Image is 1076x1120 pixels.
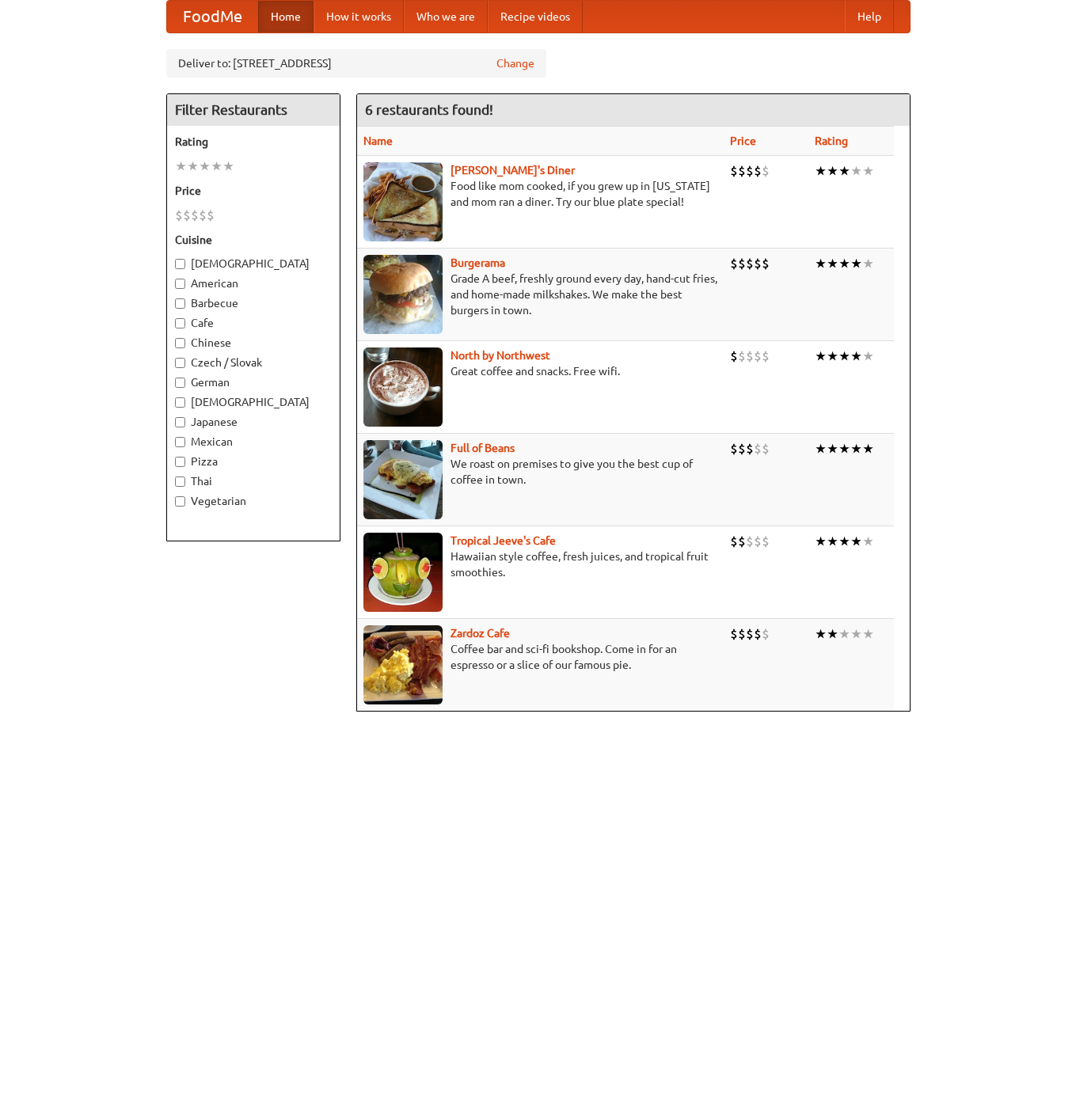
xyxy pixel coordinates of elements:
[746,533,754,550] li: $
[167,94,340,126] h4: Filter Restaurants
[175,457,185,467] input: Pizza
[838,347,850,365] li: ★
[199,158,211,175] li: ★
[175,338,185,348] input: Chinese
[258,1,314,32] a: Home
[738,255,746,272] li: $
[175,315,332,331] label: Cafe
[211,158,222,175] li: ★
[754,625,762,643] li: $
[451,164,575,177] a: [PERSON_NAME]'s Diner
[175,134,332,150] h5: Rating
[187,158,199,175] li: ★
[363,440,443,519] img: beans.jpg
[175,298,185,309] input: Barbecue
[175,256,332,271] label: [DEMOGRAPHIC_DATA]
[815,625,827,643] li: ★
[175,417,185,427] input: Japanese
[754,255,762,272] li: $
[762,440,770,457] li: $
[175,259,185,269] input: [DEMOGRAPHIC_DATA]
[175,434,332,450] label: Mexican
[175,207,183,224] li: $
[166,49,546,78] div: Deliver to: [STREET_ADDRESS]
[363,456,717,488] p: We roast on premises to give you the best cup of coffee in town.
[738,533,746,550] li: $
[746,347,754,365] li: $
[730,255,738,272] li: $
[815,347,827,365] li: ★
[404,1,488,32] a: Who we are
[815,440,827,457] li: ★
[746,255,754,272] li: $
[451,349,550,362] a: North by Northwest
[850,625,862,643] li: ★
[754,440,762,457] li: $
[175,158,187,175] li: ★
[363,255,443,334] img: burgerama.jpg
[850,255,862,272] li: ★
[175,318,185,328] input: Cafe
[175,358,185,368] input: Czech / Slovak
[183,207,191,224] li: $
[199,207,207,224] li: $
[451,627,510,640] a: Zardoz Cafe
[838,533,850,550] li: ★
[845,1,894,32] a: Help
[175,183,332,199] h5: Price
[451,442,515,454] b: Full of Beans
[838,440,850,457] li: ★
[730,440,738,457] li: $
[754,162,762,180] li: $
[862,255,874,272] li: ★
[363,625,443,704] img: zardoz.jpg
[862,625,874,643] li: ★
[862,162,874,180] li: ★
[815,533,827,550] li: ★
[207,207,215,224] li: $
[175,493,332,509] label: Vegetarian
[838,625,850,643] li: ★
[762,347,770,365] li: $
[754,347,762,365] li: $
[850,533,862,550] li: ★
[738,440,746,457] li: $
[762,162,770,180] li: $
[175,232,332,248] h5: Cuisine
[838,162,850,180] li: ★
[850,162,862,180] li: ★
[167,1,258,32] a: FoodMe
[175,437,185,447] input: Mexican
[815,162,827,180] li: ★
[762,533,770,550] li: $
[827,533,838,550] li: ★
[175,454,332,469] label: Pizza
[738,347,746,365] li: $
[738,162,746,180] li: $
[175,414,332,430] label: Japanese
[451,534,556,547] a: Tropical Jeeve's Cafe
[815,255,827,272] li: ★
[363,533,443,612] img: jeeves.jpg
[746,440,754,457] li: $
[175,496,185,507] input: Vegetarian
[827,347,838,365] li: ★
[363,135,393,147] a: Name
[363,271,717,318] p: Grade A beef, freshly ground every day, hand-cut fries, and home-made milkshakes. We make the bes...
[850,347,862,365] li: ★
[827,162,838,180] li: ★
[363,363,717,379] p: Great coffee and snacks. Free wifi.
[175,378,185,388] input: German
[363,641,717,673] p: Coffee bar and sci-fi bookshop. Come in for an espresso or a slice of our famous pie.
[827,625,838,643] li: ★
[746,625,754,643] li: $
[175,374,332,390] label: German
[488,1,583,32] a: Recipe videos
[363,549,717,580] p: Hawaiian style coffee, fresh juices, and tropical fruit smoothies.
[451,256,505,269] a: Burgerama
[363,162,443,241] img: sallys.jpg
